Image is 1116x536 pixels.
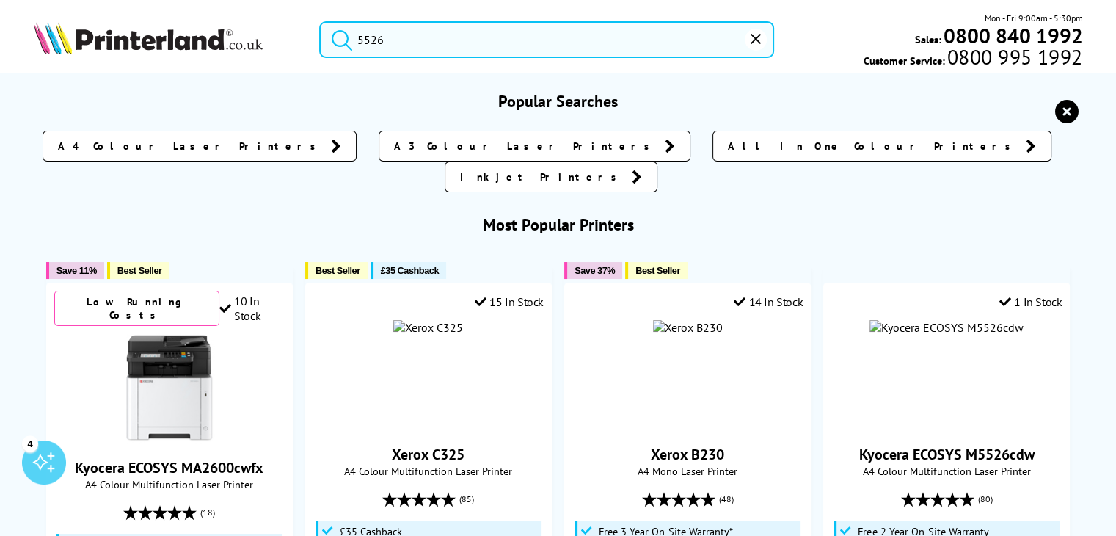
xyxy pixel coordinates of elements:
[107,262,169,279] button: Best Seller
[58,139,324,153] span: A4 Colour Laser Printers
[734,294,803,309] div: 14 In Stock
[564,262,622,279] button: Save 37%
[945,50,1082,64] span: 0800 995 1992
[75,458,263,477] a: Kyocera ECOSYS MA2600cwfx
[319,21,774,58] input: Search product or brand
[114,333,225,443] img: Kyocera ECOSYS MA2600cwfx
[978,485,993,513] span: (80)
[54,477,285,491] span: A4 Colour Multifunction Laser Printer
[651,445,724,464] a: Xerox B230
[394,139,657,153] span: A3 Colour Laser Printers
[719,485,734,513] span: (48)
[712,131,1051,162] a: All In One Colour Printers
[831,464,1062,478] span: A4 Colour Multifunction Laser Printer
[625,262,688,279] button: Best Seller
[572,464,803,478] span: A4 Mono Laser Printer
[728,139,1018,153] span: All In One Colour Printers
[219,294,285,323] div: 10 In Stock
[43,131,357,162] a: A4 Colour Laser Printers
[56,265,97,276] span: Save 11%
[117,265,162,276] span: Best Seller
[114,432,225,446] a: Kyocera ECOSYS MA2600cwfx
[371,262,446,279] button: £35 Cashback
[22,435,38,452] div: 4
[460,170,624,184] span: Inkjet Printers
[459,485,474,513] span: (85)
[392,445,464,464] a: Xerox C325
[34,22,301,57] a: Printerland Logo
[34,214,1083,235] h3: Most Popular Printers
[379,131,690,162] a: A3 Colour Laser Printers
[445,162,657,192] a: Inkjet Printers
[316,265,360,276] span: Best Seller
[46,262,104,279] button: Save 11%
[999,294,1062,309] div: 1 In Stock
[54,291,219,326] div: Low Running Costs
[575,265,615,276] span: Save 37%
[653,320,723,335] img: Xerox B230
[34,22,263,54] img: Printerland Logo
[305,262,368,279] button: Best Seller
[635,265,680,276] span: Best Seller
[200,499,215,526] span: (18)
[475,294,544,309] div: 15 In Stock
[381,265,439,276] span: £35 Cashback
[914,32,941,46] span: Sales:
[984,11,1082,25] span: Mon - Fri 9:00am - 5:30pm
[393,320,463,335] img: Xerox C325
[941,29,1082,43] a: 0800 840 1992
[864,50,1082,68] span: Customer Service:
[869,320,1024,335] img: Kyocera ECOSYS M5526cdw
[313,464,544,478] span: A4 Colour Multifunction Laser Printer
[34,91,1083,112] h3: Popular Searches
[943,22,1082,49] b: 0800 840 1992
[859,445,1035,464] a: Kyocera ECOSYS M5526cdw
